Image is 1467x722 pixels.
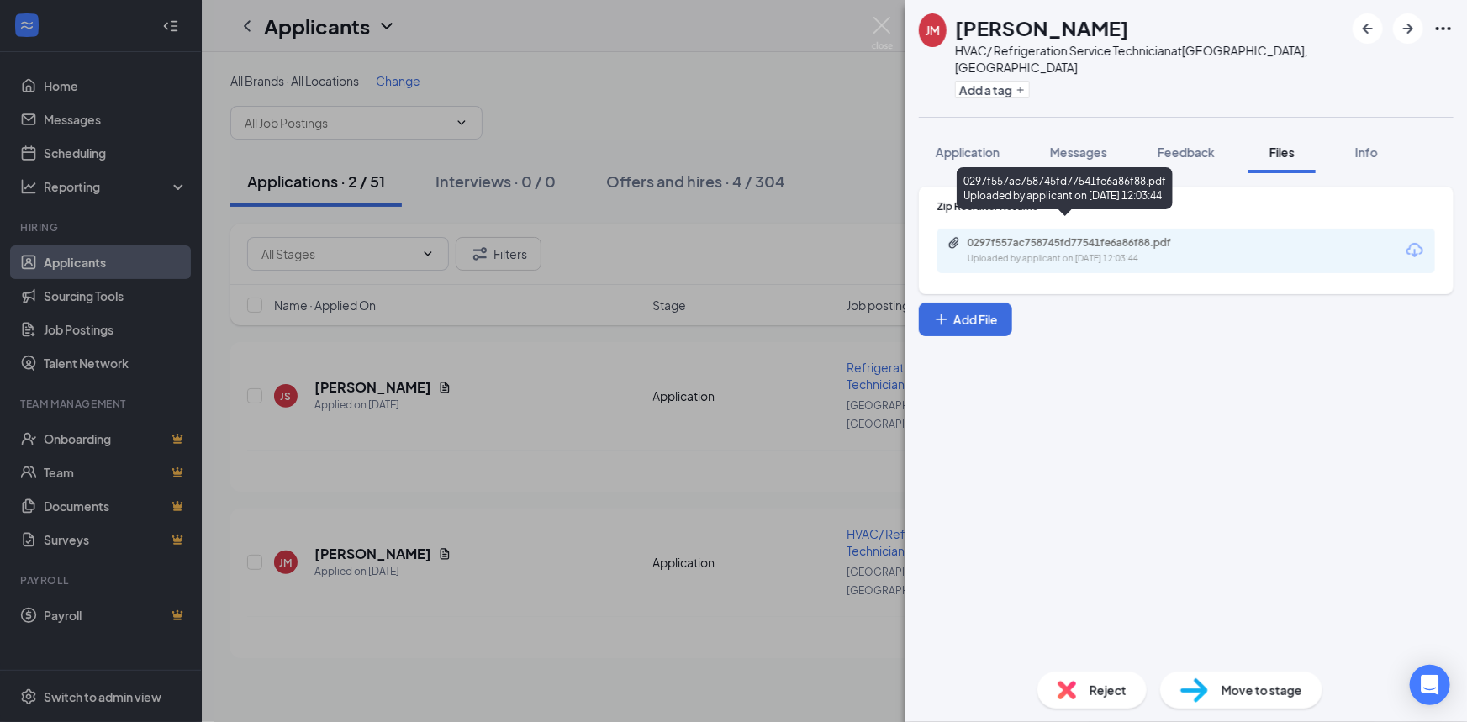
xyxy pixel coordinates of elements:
[968,236,1203,250] div: 0297f557ac758745fd77541fe6a86f88.pdf
[926,22,940,39] div: JM
[947,236,1220,266] a: Paperclip0297f557ac758745fd77541fe6a86f88.pdfUploaded by applicant on [DATE] 12:03:44
[1355,145,1378,160] span: Info
[955,13,1129,42] h1: [PERSON_NAME]
[1410,665,1450,705] div: Open Intercom Messenger
[955,42,1344,76] div: HVAC/ Refrigeration Service Technician at [GEOGRAPHIC_DATA], [GEOGRAPHIC_DATA]
[1016,85,1026,95] svg: Plus
[1398,18,1418,39] svg: ArrowRight
[1393,13,1423,44] button: ArrowRight
[1090,681,1127,699] span: Reject
[947,236,961,250] svg: Paperclip
[1353,13,1383,44] button: ArrowLeftNew
[1405,240,1425,261] svg: Download
[1222,681,1302,699] span: Move to stage
[919,303,1012,336] button: Add FilePlus
[955,81,1030,98] button: PlusAdd a tag
[968,252,1220,266] div: Uploaded by applicant on [DATE] 12:03:44
[957,167,1173,209] div: 0297f557ac758745fd77541fe6a86f88.pdf Uploaded by applicant on [DATE] 12:03:44
[936,145,1000,160] span: Application
[1158,145,1215,160] span: Feedback
[1358,18,1378,39] svg: ArrowLeftNew
[1433,18,1454,39] svg: Ellipses
[1269,145,1295,160] span: Files
[933,311,950,328] svg: Plus
[1050,145,1107,160] span: Messages
[937,199,1435,213] div: Zip Recruiter Resume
